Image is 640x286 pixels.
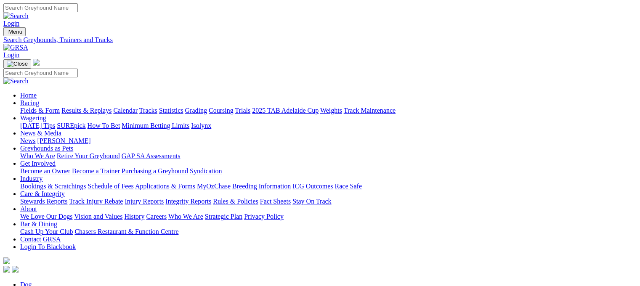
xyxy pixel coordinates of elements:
[244,213,284,220] a: Privacy Policy
[205,213,242,220] a: Strategic Plan
[344,107,396,114] a: Track Maintenance
[20,198,67,205] a: Stewards Reports
[61,107,112,114] a: Results & Replays
[320,107,342,114] a: Weights
[3,77,29,85] img: Search
[74,213,122,220] a: Vision and Values
[3,12,29,20] img: Search
[20,137,637,145] div: News & Media
[3,27,26,36] button: Toggle navigation
[292,198,331,205] a: Stay On Track
[139,107,157,114] a: Tracks
[3,3,78,12] input: Search
[3,20,19,27] a: Login
[20,99,39,106] a: Racing
[20,160,56,167] a: Get Involved
[3,257,10,264] img: logo-grsa-white.png
[20,152,637,160] div: Greyhounds as Pets
[159,107,183,114] a: Statistics
[8,29,22,35] span: Menu
[20,228,73,235] a: Cash Up Your Club
[20,122,55,129] a: [DATE] Tips
[74,228,178,235] a: Chasers Restaurant & Function Centre
[20,152,55,159] a: Who We Are
[20,198,637,205] div: Care & Integrity
[3,44,28,51] img: GRSA
[3,51,19,58] a: Login
[191,122,211,129] a: Isolynx
[190,167,222,175] a: Syndication
[20,130,61,137] a: News & Media
[88,183,133,190] a: Schedule of Fees
[20,137,35,144] a: News
[57,122,85,129] a: SUREpick
[125,198,164,205] a: Injury Reports
[168,213,203,220] a: Who We Are
[20,220,57,228] a: Bar & Dining
[122,152,181,159] a: GAP SA Assessments
[37,137,90,144] a: [PERSON_NAME]
[113,107,138,114] a: Calendar
[197,183,231,190] a: MyOzChase
[3,59,31,69] button: Toggle navigation
[20,92,37,99] a: Home
[213,198,258,205] a: Rules & Policies
[20,213,637,220] div: About
[3,36,637,44] a: Search Greyhounds, Trainers and Tracks
[235,107,250,114] a: Trials
[292,183,333,190] a: ICG Outcomes
[57,152,120,159] a: Retire Your Greyhound
[33,59,40,66] img: logo-grsa-white.png
[20,122,637,130] div: Wagering
[20,107,637,114] div: Racing
[209,107,234,114] a: Coursing
[146,213,167,220] a: Careers
[3,266,10,273] img: facebook.svg
[20,183,86,190] a: Bookings & Scratchings
[252,107,319,114] a: 2025 TAB Adelaide Cup
[20,228,637,236] div: Bar & Dining
[88,122,120,129] a: How To Bet
[7,61,28,67] img: Close
[20,107,60,114] a: Fields & Form
[260,198,291,205] a: Fact Sheets
[232,183,291,190] a: Breeding Information
[335,183,361,190] a: Race Safe
[20,190,65,197] a: Care & Integrity
[135,183,195,190] a: Applications & Forms
[124,213,144,220] a: History
[20,167,637,175] div: Get Involved
[20,183,637,190] div: Industry
[20,243,76,250] a: Login To Blackbook
[3,69,78,77] input: Search
[12,266,19,273] img: twitter.svg
[122,167,188,175] a: Purchasing a Greyhound
[20,213,72,220] a: We Love Our Dogs
[165,198,211,205] a: Integrity Reports
[69,198,123,205] a: Track Injury Rebate
[20,175,42,182] a: Industry
[20,236,61,243] a: Contact GRSA
[122,122,189,129] a: Minimum Betting Limits
[185,107,207,114] a: Grading
[20,145,73,152] a: Greyhounds as Pets
[20,114,46,122] a: Wagering
[20,167,70,175] a: Become an Owner
[20,205,37,212] a: About
[72,167,120,175] a: Become a Trainer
